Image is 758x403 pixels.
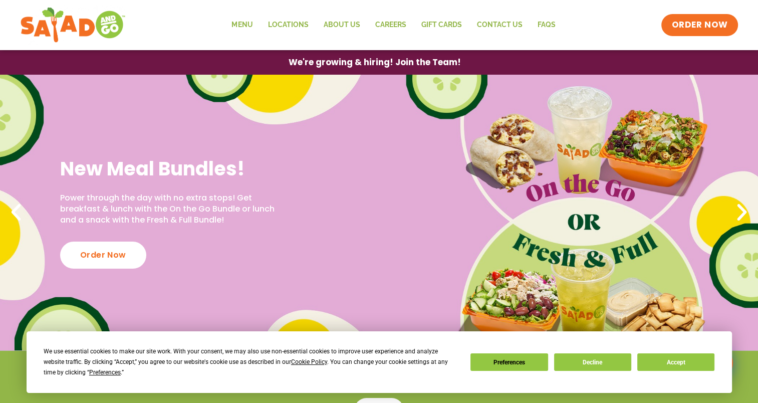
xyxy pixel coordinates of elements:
[20,5,126,45] img: new-SAG-logo-768×292
[291,358,327,365] span: Cookie Policy
[89,369,121,376] span: Preferences
[530,14,563,37] a: FAQs
[44,346,458,378] div: We use essential cookies to make our site work. With your consent, we may also use non-essential ...
[20,365,738,376] h4: Weekdays 6:30am-9pm (breakfast until 10:30am)
[224,14,260,37] a: Menu
[274,51,476,74] a: We're growing & hiring! Join the Team!
[60,192,291,226] p: Power through the day with no extra stops! Get breakfast & lunch with the On the Go Bundle or lun...
[731,201,753,224] div: Next slide
[289,58,461,67] span: We're growing & hiring! Join the Team!
[20,381,738,392] h4: Weekends 7am-9pm (breakfast until 11am)
[27,331,732,393] div: Cookie Consent Prompt
[469,14,530,37] a: Contact Us
[637,353,714,371] button: Accept
[554,353,631,371] button: Decline
[260,14,316,37] a: Locations
[470,353,548,371] button: Preferences
[60,156,291,181] h2: New Meal Bundles!
[316,14,367,37] a: About Us
[60,242,146,269] div: Order Now
[5,201,27,224] div: Previous slide
[671,19,727,31] span: ORDER NOW
[224,14,563,37] nav: Menu
[367,14,413,37] a: Careers
[413,14,469,37] a: GIFT CARDS
[661,14,737,36] a: ORDER NOW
